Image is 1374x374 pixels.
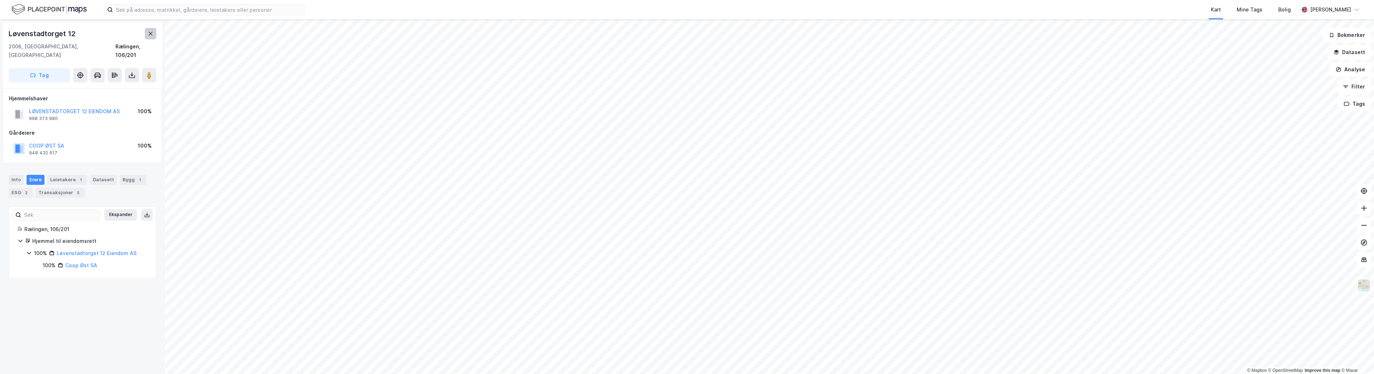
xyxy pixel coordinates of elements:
div: Gårdeiere [9,129,156,137]
div: [PERSON_NAME] [1310,5,1351,14]
div: Hjemmel til eiendomsrett [32,237,147,245]
iframe: Chat Widget [1338,340,1374,374]
img: Z [1357,279,1371,292]
input: Søk på adresse, matrikkel, gårdeiere, leietakere eller personer [113,4,304,15]
div: 2 [23,189,30,196]
a: Mapbox [1247,368,1267,373]
div: 100% [138,107,152,116]
div: ESG [9,188,33,198]
a: OpenStreetMap [1268,368,1303,373]
div: Kart [1211,5,1221,14]
div: 2006, [GEOGRAPHIC_DATA], [GEOGRAPHIC_DATA] [9,42,115,59]
div: Info [9,175,24,185]
div: 5 [75,189,82,196]
button: Tags [1338,97,1371,111]
div: 1 [77,176,84,183]
button: Bokmerker [1323,28,1371,42]
a: Løvenstadtorget 12 Eiendom AS [57,250,137,256]
div: Leietakere [47,175,87,185]
div: Kontrollprogram for chat [1338,340,1374,374]
button: Datasett [1327,45,1371,59]
div: 100% [138,142,152,150]
div: Datasett [90,175,117,185]
button: Filter [1337,80,1371,94]
div: 100% [43,261,56,270]
div: Bygg [120,175,146,185]
div: Mine Tags [1237,5,1262,14]
div: Rælingen, 106/201 [24,225,147,234]
div: 100% [34,249,47,258]
div: Hjemmelshaver [9,94,156,103]
div: Transaksjoner [35,188,85,198]
div: Bolig [1278,5,1291,14]
div: Eiere [27,175,44,185]
a: Coop Øst SA [65,262,97,268]
img: logo.f888ab2527a4732fd821a326f86c7f29.svg [11,3,87,16]
input: Søk [21,210,100,220]
button: Ekspander [104,209,137,221]
a: Improve this map [1305,368,1340,373]
button: Analyse [1330,62,1371,77]
div: 948 432 617 [29,150,57,156]
div: 1 [136,176,143,183]
div: Rælingen, 106/201 [115,42,156,59]
div: Løvenstadtorget 12 [9,28,77,39]
button: Tag [9,68,70,82]
div: 998 373 980 [29,116,58,121]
